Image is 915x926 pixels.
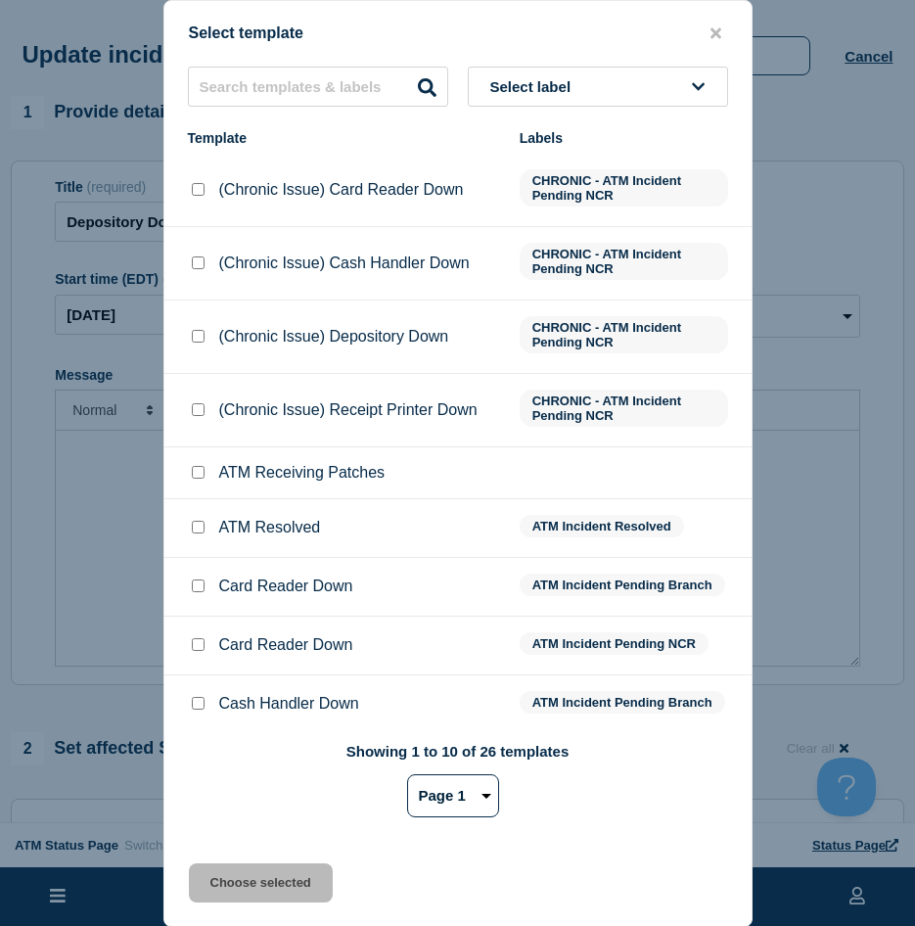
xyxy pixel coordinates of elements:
[164,24,752,43] div: Select template
[192,256,205,269] input: (Chronic Issue) Cash Handler Down checkbox
[219,401,478,419] p: (Chronic Issue) Receipt Printer Down
[219,464,386,482] p: ATM Receiving Patches
[192,183,205,196] input: (Chronic Issue) Card Reader Down checkbox
[468,67,728,107] button: Select label
[520,691,725,714] span: ATM Incident Pending Branch
[188,130,500,146] div: Template
[219,181,464,199] p: (Chronic Issue) Card Reader Down
[520,243,728,280] span: CHRONIC - ATM Incident Pending NCR
[520,316,728,353] span: CHRONIC - ATM Incident Pending NCR
[520,390,728,427] span: CHRONIC - ATM Incident Pending NCR
[192,697,205,710] input: Cash Handler Down checkbox
[188,67,448,107] input: Search templates & labels
[192,638,205,651] input: Card Reader Down checkbox
[219,636,353,654] p: Card Reader Down
[219,695,359,713] p: Cash Handler Down
[219,255,470,272] p: (Chronic Issue) Cash Handler Down
[520,574,725,596] span: ATM Incident Pending Branch
[520,632,709,655] span: ATM Incident Pending NCR
[192,466,205,479] input: ATM Receiving Patches checkbox
[520,169,728,207] span: CHRONIC - ATM Incident Pending NCR
[219,328,449,346] p: (Chronic Issue) Depository Down
[520,130,728,146] div: Labels
[490,78,579,95] span: Select label
[520,515,684,537] span: ATM Incident Resolved
[219,519,321,536] p: ATM Resolved
[192,579,205,592] input: Card Reader Down checkbox
[705,24,727,43] button: close button
[192,521,205,533] input: ATM Resolved checkbox
[346,743,570,760] p: Showing 1 to 10 of 26 templates
[192,330,205,343] input: (Chronic Issue) Depository Down checkbox
[219,578,353,595] p: Card Reader Down
[192,403,205,416] input: (Chronic Issue) Receipt Printer Down checkbox
[189,863,333,903] button: Choose selected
